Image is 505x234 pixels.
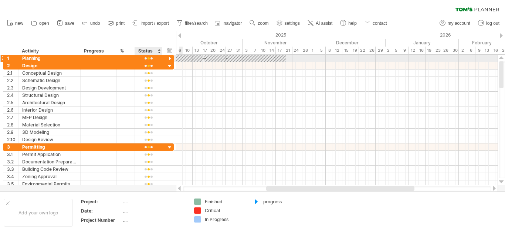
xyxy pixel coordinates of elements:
[342,47,359,54] div: 15 - 19
[22,47,76,55] div: Activity
[386,39,459,47] div: January 2026
[4,199,73,227] div: Add your own logo
[22,129,77,136] div: 3D Modeling
[292,47,309,54] div: 24 - 28
[29,18,51,28] a: open
[326,47,342,54] div: 8 - 12
[7,106,18,113] div: 2.6
[205,199,245,205] div: Finished
[376,47,392,54] div: 29 - 2
[373,21,387,26] span: contact
[7,180,18,187] div: 3.5
[193,47,209,54] div: 13 - 17
[224,21,242,26] span: navigator
[7,92,18,99] div: 2.4
[90,21,100,26] span: undo
[7,99,18,106] div: 2.5
[22,114,77,121] div: MEP Design
[248,18,271,28] a: zoom
[7,166,18,173] div: 3.3
[226,47,243,54] div: 27 - 31
[140,21,169,26] span: import / export
[348,21,357,26] span: help
[306,18,335,28] a: AI assist
[7,55,18,62] div: 1
[123,208,185,214] div: ....
[81,217,122,223] div: Project Number
[22,166,77,173] div: Building Code Review
[120,47,131,55] div: %
[486,21,499,26] span: log out
[166,39,243,47] div: October 2025
[7,62,18,69] div: 2
[309,47,326,54] div: 1 - 5
[7,121,18,128] div: 2.8
[7,114,18,121] div: 2.7
[476,18,502,28] a: log out
[22,173,77,180] div: Zoning Approval
[275,18,302,28] a: settings
[363,18,389,28] a: contact
[81,199,122,205] div: Project:
[258,21,268,26] span: zoom
[338,18,359,28] a: help
[123,217,185,223] div: ....
[22,151,77,158] div: Permit Application
[131,18,171,28] a: import / export
[176,47,193,54] div: 6 - 10
[7,151,18,158] div: 3.1
[209,47,226,54] div: 20 - 24
[15,21,23,26] span: new
[285,21,300,26] span: settings
[5,18,26,28] a: new
[205,216,245,223] div: In Progress
[243,47,259,54] div: 3 - 7
[392,47,409,54] div: 5 - 9
[475,47,492,54] div: 9 - 13
[448,21,470,26] span: my account
[7,143,18,150] div: 3
[175,18,210,28] a: filter/search
[214,18,244,28] a: navigator
[7,77,18,84] div: 2.2
[7,69,18,77] div: 2.1
[39,21,49,26] span: open
[55,18,77,28] a: save
[7,129,18,136] div: 2.9
[22,62,77,69] div: Design
[65,21,74,26] span: save
[316,21,332,26] span: AI assist
[22,121,77,128] div: Material Selection
[138,47,158,55] div: Status
[22,180,77,187] div: Environmental Permits
[22,136,77,143] div: Design Review
[106,18,127,28] a: print
[80,18,102,28] a: undo
[438,18,472,28] a: my account
[259,47,276,54] div: 10 - 14
[7,136,18,143] div: 2.10
[22,106,77,113] div: Interior Design
[22,158,77,165] div: Documentation Preparation
[84,47,112,55] div: Progress
[426,47,442,54] div: 19 - 23
[359,47,376,54] div: 22 - 26
[263,199,304,205] div: progress
[123,199,185,205] div: ....
[7,84,18,91] div: 2.3
[185,21,208,26] span: filter/search
[276,47,292,54] div: 17 - 21
[116,21,125,26] span: print
[7,158,18,165] div: 3.2
[22,69,77,77] div: Conceptual Design
[459,47,475,54] div: 2 - 6
[81,208,122,214] div: Date:
[22,77,77,84] div: Schematic Design
[22,99,77,106] div: Architectural Design
[205,207,245,214] div: Critical
[7,173,18,180] div: 3.4
[22,143,77,150] div: Permitting
[442,47,459,54] div: 26 - 30
[309,39,386,47] div: December 2025
[243,39,309,47] div: November 2025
